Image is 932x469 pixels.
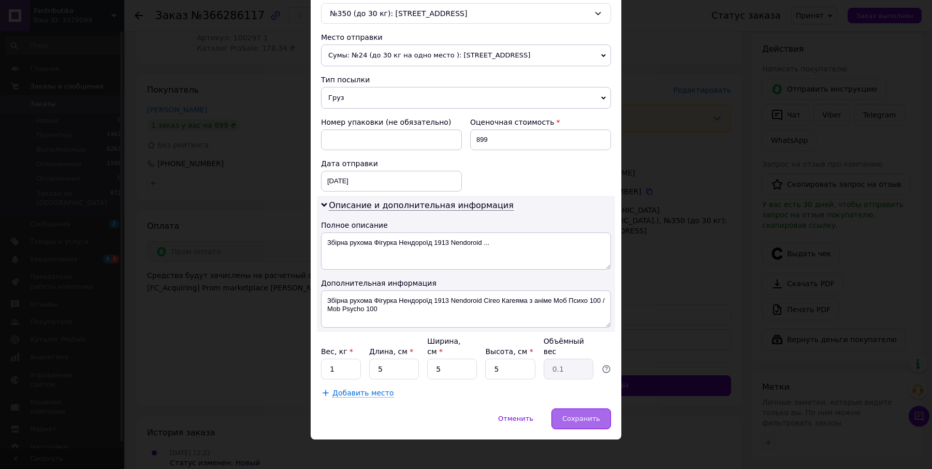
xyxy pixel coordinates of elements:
[321,76,370,84] span: Тип посылки
[321,45,611,66] span: Сумы: №24 (до 30 кг на одно место ): [STREET_ADDRESS]
[321,3,611,24] div: №350 (до 30 кг): [STREET_ADDRESS]
[329,200,514,211] span: Описание и дополнительная информация
[321,33,383,41] span: Место отправки
[321,117,462,127] div: Номер упаковки (не обязательно)
[321,232,611,270] textarea: Збірна рухома Фігурка Нендороїд 1913 Nendoroid ...
[544,336,593,357] div: Объёмный вес
[321,220,611,230] div: Полное описание
[470,117,611,127] div: Оценочная стоимость
[321,87,611,109] span: Груз
[321,290,611,328] textarea: Збірна рухома Фігурка Нендороїд 1913 Nendoroid Сігео Кагеяма з аніме Моб Психо 100 / Mob Psycho 100
[332,389,394,398] span: Добавить место
[562,415,600,422] span: Сохранить
[321,347,353,356] label: Вес, кг
[498,415,533,422] span: Отменить
[369,347,413,356] label: Длина, см
[427,337,460,356] label: Ширина, см
[321,278,611,288] div: Дополнительная информация
[321,158,462,169] div: Дата отправки
[485,347,533,356] label: Высота, см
